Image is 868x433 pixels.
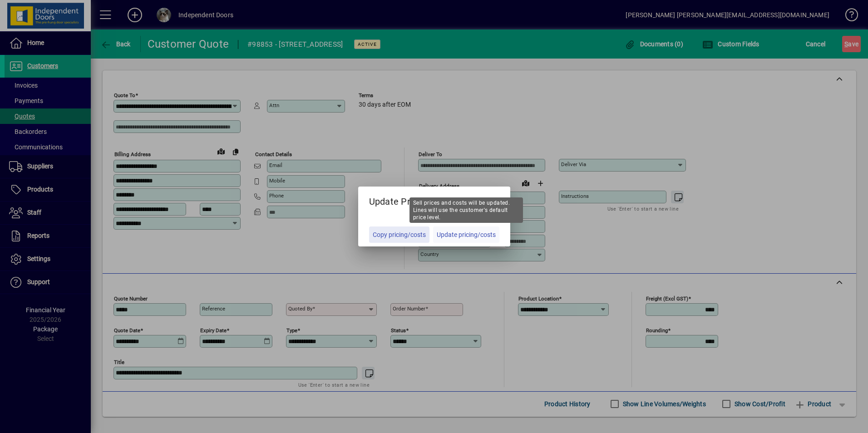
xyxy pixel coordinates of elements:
button: Update pricing/costs [433,226,499,243]
span: Update pricing/costs [437,230,496,240]
h5: Update Pricing? [358,187,510,213]
button: Copy pricing/costs [369,226,429,243]
span: Copy pricing/costs [373,230,426,240]
div: Sell prices and costs will be updated. Lines will use the customer's default price level. [409,197,523,223]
